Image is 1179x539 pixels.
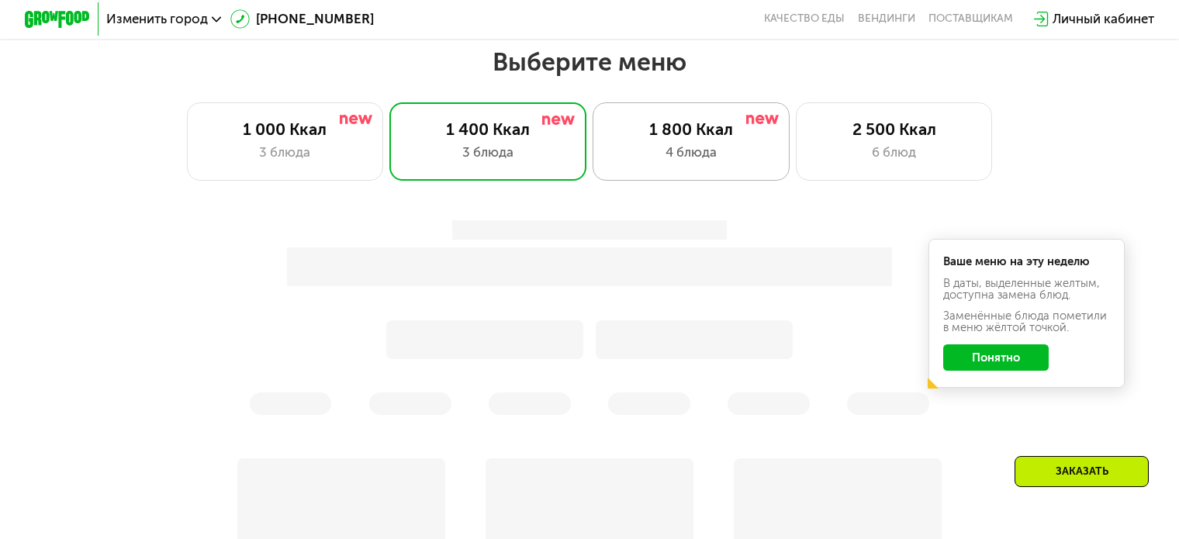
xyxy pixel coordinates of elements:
[764,12,845,26] a: Качество еды
[943,256,1110,268] div: Ваше меню на эту неделю
[813,143,975,162] div: 6 блюд
[106,12,208,26] span: Изменить город
[1053,9,1154,29] div: Личный кабинет
[53,47,1127,78] h2: Выберите меню
[1015,456,1149,487] div: Заказать
[943,310,1110,333] div: Заменённые блюда пометили в меню жёлтой точкой.
[943,344,1049,371] button: Понятно
[407,119,569,139] div: 1 400 Ккал
[204,119,366,139] div: 1 000 Ккал
[610,143,772,162] div: 4 блюда
[407,143,569,162] div: 3 блюда
[230,9,375,29] a: [PHONE_NUMBER]
[858,12,915,26] a: Вендинги
[610,119,772,139] div: 1 800 Ккал
[928,12,1013,26] div: поставщикам
[204,143,366,162] div: 3 блюда
[813,119,975,139] div: 2 500 Ккал
[943,278,1110,301] div: В даты, выделенные желтым, доступна замена блюд.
